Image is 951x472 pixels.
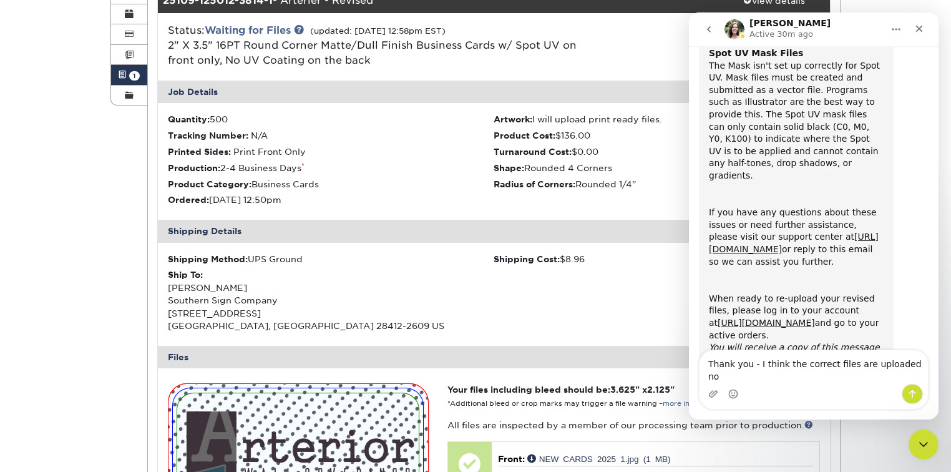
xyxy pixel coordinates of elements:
[111,65,147,85] a: 1
[494,147,572,157] strong: Turnaround Cost:
[168,114,210,124] strong: Quantity:
[647,385,670,395] span: 2.125
[168,195,209,205] strong: Ordered:
[168,194,494,206] li: [DATE] 12:50pm
[251,130,268,140] span: N/A
[129,71,140,81] span: 1
[689,12,939,420] iframe: Intercom live chat
[168,39,577,66] a: 2" X 3.5" 16PT Round Corner Matte/Dull Finish Business Cards w/ Spot UV on front only, No UV Coat...
[610,385,635,395] span: 3.625
[447,400,696,408] small: *Additional bleed or crop marks may trigger a file warning –
[494,178,820,190] li: Rounded 1/4"
[447,419,820,431] p: All files are inspected by a member of our processing team prior to production.
[498,454,525,464] span: Front:
[494,254,560,264] strong: Shipping Cost:
[205,24,291,36] a: Waiting for Files
[494,129,820,142] li: $136.00
[494,162,820,174] li: Rounded 4 Corners
[158,220,831,242] div: Shipping Details
[494,163,524,173] strong: Shape:
[168,178,494,190] li: Business Cards
[168,179,251,189] strong: Product Category:
[158,23,606,68] div: Status:
[168,113,494,125] li: 500
[168,162,494,174] li: 2-4 Business Days
[233,147,306,157] span: Print Front Only
[158,346,831,368] div: Files
[494,253,820,265] div: $8.96
[494,179,575,189] strong: Radius of Corners:
[663,400,696,408] a: more info
[310,26,446,36] small: (updated: [DATE] 12:58pm EST)
[168,147,231,157] strong: Printed Sides:
[168,270,203,280] strong: Ship To:
[168,254,248,264] strong: Shipping Method:
[447,385,675,395] strong: Your files including bleed should be: " x "
[168,163,220,173] strong: Production:
[494,145,820,158] li: $0.00
[494,113,820,125] li: I will upload print ready files.
[168,253,494,265] div: UPS Ground
[494,130,555,140] strong: Product Cost:
[909,430,939,460] iframe: Intercom live chat
[527,454,671,463] a: NEW CARDS 2025 1.jpg (1 MB)
[158,81,831,103] div: Job Details
[494,114,532,124] strong: Artwork:
[168,268,494,332] div: [PERSON_NAME] Southern Sign Company [STREET_ADDRESS] [GEOGRAPHIC_DATA], [GEOGRAPHIC_DATA] 28412-2...
[168,130,248,140] strong: Tracking Number:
